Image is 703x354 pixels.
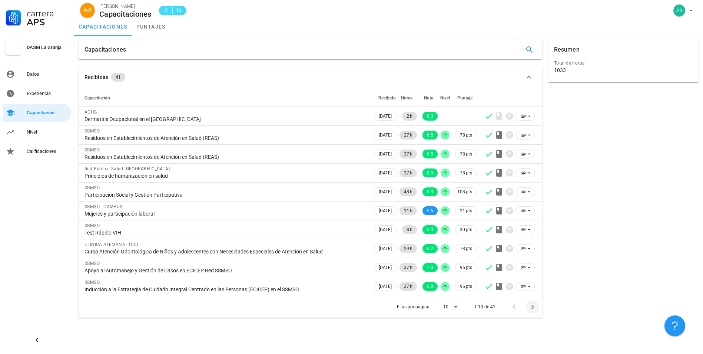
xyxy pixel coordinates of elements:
[398,89,418,107] th: Horas
[84,204,123,209] span: SSMSO - CAMPUS
[80,3,95,18] div: avatar
[84,185,100,190] span: SSMSO
[379,131,392,139] span: [DATE]
[474,304,495,310] div: 1-10 de 41
[554,59,693,67] div: Total de horas
[407,112,412,121] span: 2 h
[84,229,367,236] div: Test Rápido VIH
[27,9,68,18] div: Carrera
[27,71,68,77] div: Datos
[378,95,396,101] span: Recibido
[404,206,412,215] span: 11 h
[84,147,100,153] span: SSMSO
[460,131,472,139] span: 78 pts
[27,45,68,50] div: DASM La Granja
[27,110,68,116] div: Capacitación
[84,261,100,266] span: SSMSO
[440,95,450,101] span: Nivel
[372,89,398,107] th: Recibido
[99,3,152,10] div: [PERSON_NAME]
[427,263,433,272] span: 7.0
[379,112,392,120] span: [DATE]
[404,244,412,253] span: 29 h
[84,280,100,285] span: SSMSO
[84,286,367,293] div: Inducción a la Estrategia de Cuidado Integral Centrado en las Personas (ECICEP) en el SSMSO
[427,282,433,291] span: 6.9
[404,168,412,177] span: 27 h
[84,128,100,134] span: SSMSO
[74,18,132,36] a: capacitaciones
[460,226,472,233] span: 30 pts
[176,7,182,14] span: 12
[99,10,152,18] div: Capacitaciones
[84,223,100,228] span: SSMSO
[418,89,439,107] th: Nota
[427,225,433,234] span: 6.0
[407,225,412,234] span: 8 h
[427,187,433,196] span: 6.3
[443,304,448,310] div: 10
[443,301,460,313] div: 10Filas por página:
[3,85,71,102] a: Experiencia
[84,173,367,179] div: Principios de humanización en salud
[460,264,472,271] span: 96 pts
[379,169,392,177] span: [DATE]
[427,206,433,215] span: 5.5
[404,150,412,158] span: 27 h
[451,89,478,107] th: Puntaje
[460,169,472,177] span: 78 pts
[379,282,392,291] span: [DATE]
[84,242,138,247] span: CLINICA ALEMANA - UDD
[460,283,472,290] span: 96 pts
[3,142,71,160] a: Calificaciones
[427,168,433,177] span: 6.9
[397,296,460,318] div: Filas por página:
[84,116,367,122] div: Dermatitis Ocupacional en el [GEOGRAPHIC_DATA]
[379,226,392,234] span: [DATE]
[404,187,412,196] span: 48 h
[83,3,92,18] span: AR
[404,282,412,291] span: 37 h
[379,245,392,253] span: [DATE]
[526,300,539,314] button: Página siguiente
[427,244,433,253] span: 6.2
[84,267,367,274] div: Apoyo al Automanejo y Gestión de Casos en ECICEP Red SSMSO
[3,123,71,141] a: Nivel
[460,150,472,158] span: 78 pts
[116,73,121,82] span: 41
[84,95,110,101] span: Capacitación
[163,7,169,14] span: C
[427,131,433,140] span: 6.5
[379,263,392,272] span: [DATE]
[404,263,412,272] span: 37 h
[3,104,71,122] a: Capacitación
[132,18,170,36] a: puntajes
[84,166,170,171] span: Red Pública Salud [GEOGRAPHIC_DATA]
[379,207,392,215] span: [DATE]
[27,18,68,27] div: APS
[379,150,392,158] span: [DATE]
[427,112,433,121] span: 6.3
[457,95,472,101] span: Puntaje
[673,4,685,16] div: avatar
[460,245,472,252] span: 78 pts
[3,65,71,83] a: Datos
[84,248,367,255] div: Curso Atención Odontológica de Niños y Adolescentes con Necesidades Especiales de Atención en Salud
[427,150,433,158] span: 6.5
[404,131,412,140] span: 27 h
[27,148,68,154] div: Calificaciones
[84,40,126,59] div: Capacitaciones
[457,188,472,196] span: 108 pts
[84,109,97,115] span: ACHS
[79,89,372,107] th: Capacitación
[84,191,367,198] div: Participación Social y Gestión Participativa
[27,129,68,135] div: Nivel
[84,135,367,141] div: Residuos en Establecimientos de Atención en Salud (REAS)
[84,154,367,160] div: Residuos en Establecimientos de Atención en Salud (REAS)
[401,95,412,101] span: Horas
[27,91,68,96] div: Experiencia
[84,73,108,81] div: Recibidas
[439,89,451,107] th: Nivel
[424,95,433,101] span: Nota
[460,207,472,214] span: 21 pts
